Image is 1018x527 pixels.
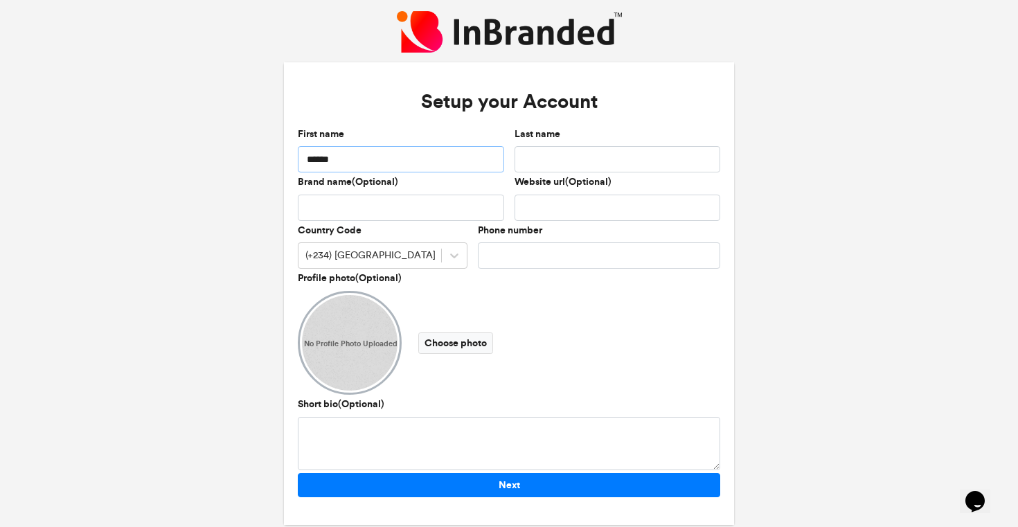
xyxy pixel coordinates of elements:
[418,332,493,354] label: Choose photo
[298,175,398,189] label: Brand name(Optional)
[478,224,542,238] label: Phone number
[298,473,720,497] button: Next
[304,339,398,349] span: No Profile Photo Uploaded
[298,271,402,285] label: Profile photo(Optional)
[397,11,622,53] img: InBranded Logo
[305,249,436,263] div: (+234) [GEOGRAPHIC_DATA]
[298,224,361,238] label: Country Code
[298,76,720,127] h3: Setup your Account
[515,127,560,141] label: Last name
[298,291,402,395] img: User profile DP
[298,398,384,411] label: Short bio(Optional)
[298,127,344,141] label: First name
[960,472,1004,513] iframe: chat widget
[515,175,611,189] label: Website url(Optional)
